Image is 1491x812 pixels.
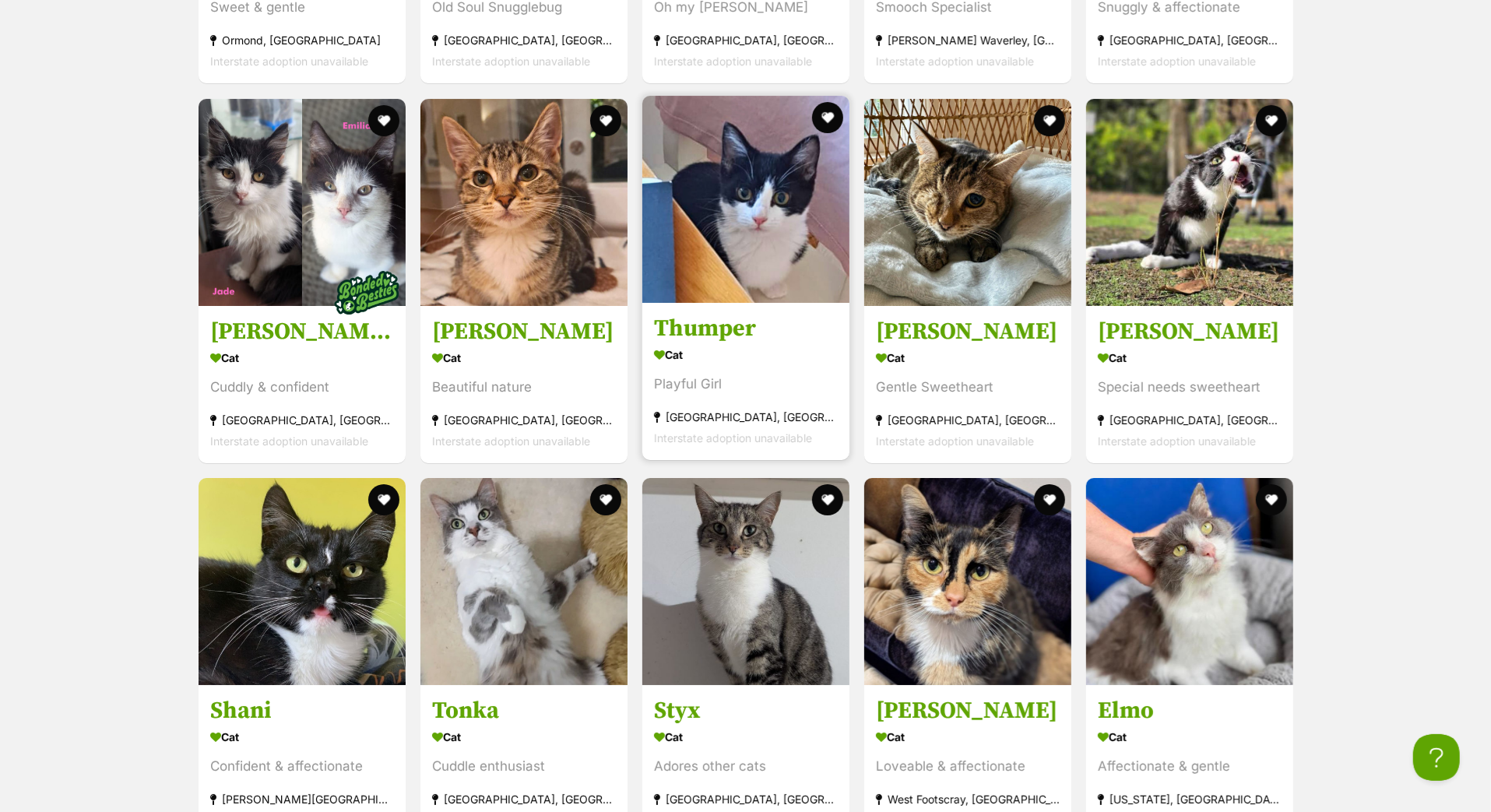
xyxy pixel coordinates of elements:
[642,478,849,685] img: Styx
[1034,105,1065,136] button: favourite
[210,55,368,69] span: Interstate adoption unavailable
[876,756,1060,777] div: Loveable & affectionate
[210,410,394,431] div: [GEOGRAPHIC_DATA], [GEOGRAPHIC_DATA]
[654,343,838,366] div: Cat
[1098,696,1282,726] h3: Elmo
[876,346,1060,369] div: Cat
[1098,756,1282,777] div: Affectionate & gentle
[590,105,621,136] button: favourite
[420,478,628,685] img: Tonka
[642,302,849,460] a: Thumper Cat Playful Girl [GEOGRAPHIC_DATA], [GEOGRAPHIC_DATA] Interstate adoption unavailable fav...
[1098,346,1282,369] div: Cat
[876,789,1060,810] div: West Footscray, [GEOGRAPHIC_DATA]
[210,726,394,748] div: Cat
[432,317,616,346] h3: [PERSON_NAME]
[876,726,1060,748] div: Cat
[864,478,1071,685] img: Anna
[210,434,368,448] span: Interstate adoption unavailable
[1098,55,1256,69] span: Interstate adoption unavailable
[876,317,1060,346] h3: [PERSON_NAME]
[654,756,838,777] div: Adores other cats
[432,756,616,777] div: Cuddle enthusiast
[210,377,394,398] div: Cuddly & confident
[864,99,1071,306] img: Ellie May
[654,789,838,810] div: [GEOGRAPHIC_DATA], [GEOGRAPHIC_DATA]
[432,410,616,431] div: [GEOGRAPHIC_DATA], [GEOGRAPHIC_DATA]
[654,314,838,343] h3: Thumper
[210,789,394,810] div: [PERSON_NAME][GEOGRAPHIC_DATA]
[876,410,1060,431] div: [GEOGRAPHIC_DATA], [GEOGRAPHIC_DATA]
[432,789,616,810] div: [GEOGRAPHIC_DATA], [GEOGRAPHIC_DATA]
[432,346,616,369] div: Cat
[864,305,1071,463] a: [PERSON_NAME] Cat Gentle Sweetheart [GEOGRAPHIC_DATA], [GEOGRAPHIC_DATA] Interstate adoption unav...
[654,696,838,726] h3: Styx
[210,346,394,369] div: Cat
[1098,410,1282,431] div: [GEOGRAPHIC_DATA], [GEOGRAPHIC_DATA]
[876,30,1060,51] div: [PERSON_NAME] Waverley, [GEOGRAPHIC_DATA]
[1098,789,1282,810] div: [US_STATE], [GEOGRAPHIC_DATA]
[210,696,394,726] h3: Shani
[812,484,843,515] button: favourite
[420,99,628,306] img: Maryann
[654,30,838,51] div: [GEOGRAPHIC_DATA], [GEOGRAPHIC_DATA]
[812,102,843,133] button: favourite
[432,55,590,69] span: Interstate adoption unavailable
[1086,305,1293,463] a: [PERSON_NAME] Cat Special needs sweetheart [GEOGRAPHIC_DATA], [GEOGRAPHIC_DATA] Interstate adopti...
[199,305,406,463] a: [PERSON_NAME] & [PERSON_NAME] Cat Cuddly & confident [GEOGRAPHIC_DATA], [GEOGRAPHIC_DATA] Interst...
[328,254,406,332] img: bonded besties
[1098,317,1282,346] h3: [PERSON_NAME]
[1086,99,1293,306] img: Lucy
[876,55,1034,69] span: Interstate adoption unavailable
[876,434,1034,448] span: Interstate adoption unavailable
[654,726,838,748] div: Cat
[420,305,628,463] a: [PERSON_NAME] Cat Beautiful nature [GEOGRAPHIC_DATA], [GEOGRAPHIC_DATA] Interstate adoption unava...
[1086,478,1293,685] img: Elmo
[432,696,616,726] h3: Tonka
[432,377,616,398] div: Beautiful nature
[654,431,812,445] span: Interstate adoption unavailable
[654,55,812,69] span: Interstate adoption unavailable
[1413,734,1460,781] iframe: Help Scout Beacon - Open
[642,96,849,303] img: Thumper
[654,406,838,427] div: [GEOGRAPHIC_DATA], [GEOGRAPHIC_DATA]
[210,30,394,51] div: Ormond, [GEOGRAPHIC_DATA]
[368,484,399,515] button: favourite
[1034,484,1065,515] button: favourite
[1098,434,1256,448] span: Interstate adoption unavailable
[1098,726,1282,748] div: Cat
[1098,377,1282,398] div: Special needs sweetheart
[876,696,1060,726] h3: [PERSON_NAME]
[590,484,621,515] button: favourite
[432,434,590,448] span: Interstate adoption unavailable
[432,30,616,51] div: [GEOGRAPHIC_DATA], [GEOGRAPHIC_DATA]
[876,377,1060,398] div: Gentle Sweetheart
[1256,105,1287,136] button: favourite
[1256,484,1287,515] button: favourite
[432,726,616,748] div: Cat
[199,478,406,685] img: Shani
[1098,30,1282,51] div: [GEOGRAPHIC_DATA], [GEOGRAPHIC_DATA]
[210,756,394,777] div: Confident & affectionate
[210,317,394,346] h3: [PERSON_NAME] & [PERSON_NAME]
[654,374,838,395] div: Playful Girl
[199,99,406,306] img: Emilia & Jade
[368,105,399,136] button: favourite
